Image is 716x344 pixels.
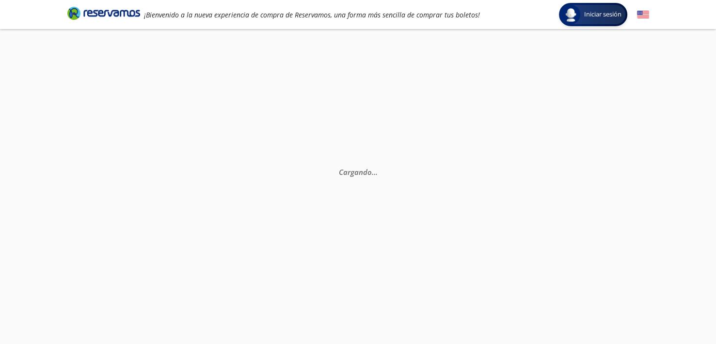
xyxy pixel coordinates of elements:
[67,6,140,20] i: Brand Logo
[339,167,378,177] em: Cargando
[374,167,376,177] span: .
[67,6,140,23] a: Brand Logo
[144,10,480,19] em: ¡Bienvenido a la nueva experiencia de compra de Reservamos, una forma más sencilla de comprar tus...
[376,167,378,177] span: .
[372,167,374,177] span: .
[637,9,649,21] button: English
[580,10,625,19] span: Iniciar sesión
